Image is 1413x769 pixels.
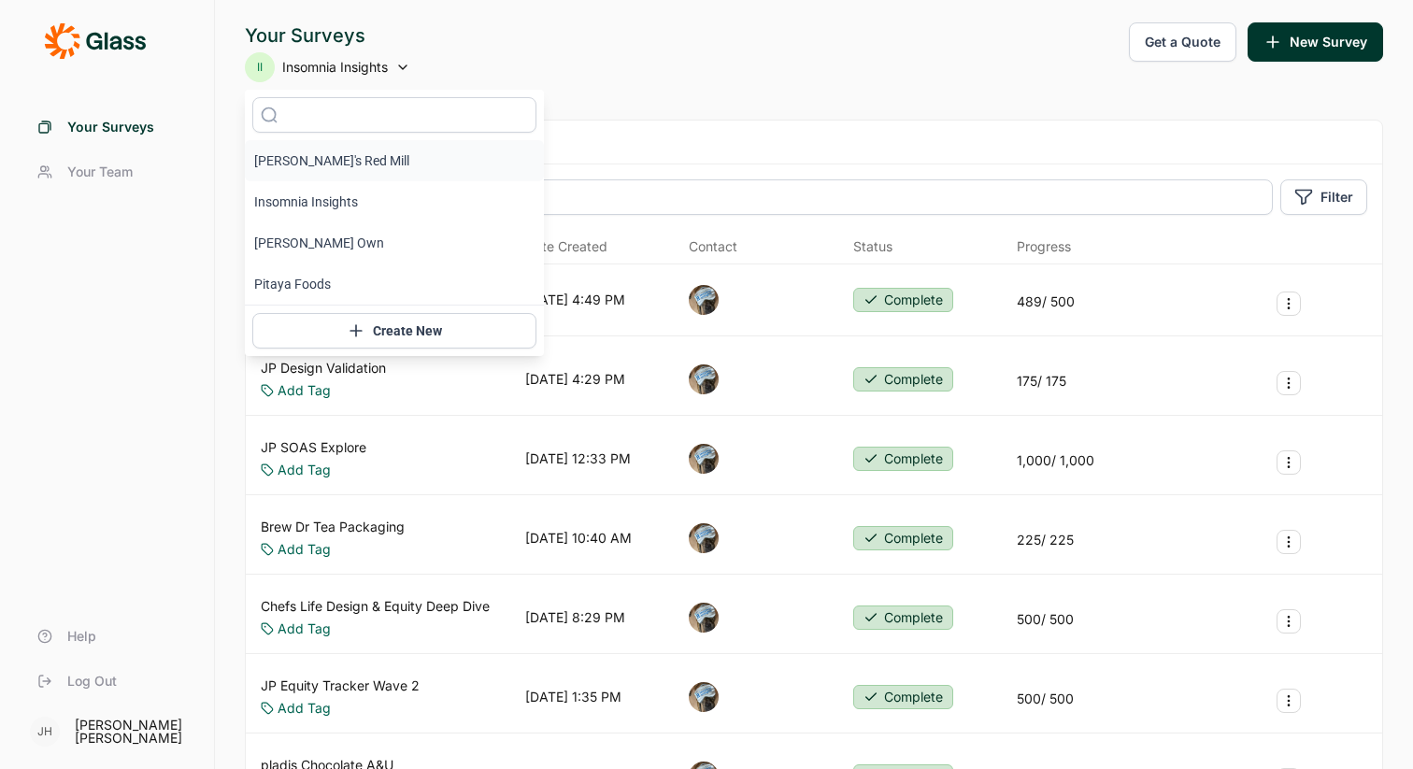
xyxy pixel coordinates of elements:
[282,58,388,77] span: Insomnia Insights
[1017,451,1094,470] div: 1,000 / 1,000
[689,523,719,553] img: ocn8z7iqvmiiaveqkfqd.png
[278,699,331,718] a: Add Tag
[245,263,544,305] li: Pitaya Foods
[245,52,275,82] div: II
[1277,689,1301,713] button: Survey Actions
[278,619,331,638] a: Add Tag
[689,603,719,633] img: ocn8z7iqvmiiaveqkfqd.png
[689,285,719,315] img: ocn8z7iqvmiiaveqkfqd.png
[1277,609,1301,634] button: Survey Actions
[1017,531,1074,549] div: 225 / 225
[525,688,621,706] div: [DATE] 1:35 PM
[525,449,631,468] div: [DATE] 12:33 PM
[525,237,607,256] span: Date Created
[689,237,737,256] div: Contact
[853,367,953,392] button: Complete
[245,140,544,181] li: [PERSON_NAME]'s Red Mill
[261,438,366,457] a: JP SOAS Explore
[252,313,536,349] button: Create New
[278,461,331,479] a: Add Tag
[689,364,719,394] img: ocn8z7iqvmiiaveqkfqd.png
[1017,292,1075,311] div: 489 / 500
[261,179,1273,215] input: Search
[853,526,953,550] button: Complete
[1017,690,1074,708] div: 500 / 500
[1280,179,1367,215] button: Filter
[1277,530,1301,554] button: Survey Actions
[1017,610,1074,629] div: 500 / 500
[245,222,544,263] li: [PERSON_NAME] Own
[1277,371,1301,395] button: Survey Actions
[67,627,96,646] span: Help
[245,22,410,49] div: Your Surveys
[261,359,386,377] a: JP Design Validation
[1017,237,1071,256] div: Progress
[261,676,420,695] a: JP Equity Tracker Wave 2
[853,685,953,709] button: Complete
[853,237,892,256] div: Status
[1248,22,1383,62] button: New Survey
[525,608,625,627] div: [DATE] 8:29 PM
[261,518,405,536] a: Brew Dr Tea Packaging
[67,118,154,136] span: Your Surveys
[1017,372,1066,391] div: 175 / 175
[1320,188,1353,206] span: Filter
[853,447,953,471] button: Complete
[1277,450,1301,475] button: Survey Actions
[30,717,60,747] div: JH
[689,682,719,712] img: ocn8z7iqvmiiaveqkfqd.png
[245,181,544,222] li: Insomnia Insights
[1277,292,1301,316] button: Survey Actions
[278,381,331,400] a: Add Tag
[1129,22,1236,62] button: Get a Quote
[525,529,632,548] div: [DATE] 10:40 AM
[261,597,490,616] a: Chefs Life Design & Equity Deep Dive
[689,444,719,474] img: ocn8z7iqvmiiaveqkfqd.png
[853,605,953,630] button: Complete
[67,672,117,691] span: Log Out
[75,719,192,745] div: [PERSON_NAME] [PERSON_NAME]
[853,288,953,312] button: Complete
[525,291,625,309] div: [DATE] 4:49 PM
[525,370,625,389] div: [DATE] 4:29 PM
[278,540,331,559] a: Add Tag
[67,163,133,181] span: Your Team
